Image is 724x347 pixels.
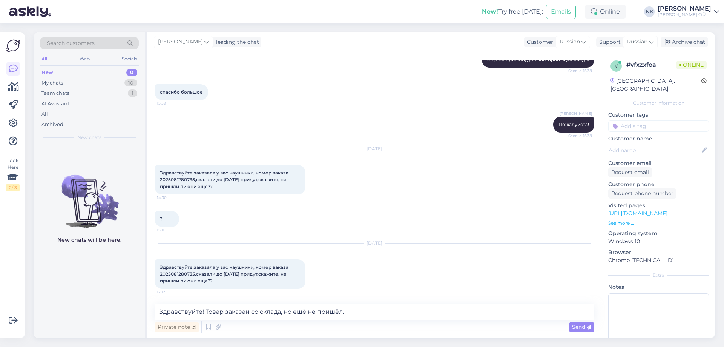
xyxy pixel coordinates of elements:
[608,210,667,217] a: [URL][DOMAIN_NAME]
[627,38,647,46] span: Russian
[482,8,498,15] b: New!
[155,304,594,320] textarea: Здравствуйте! Товар заказан со склада, но ещё не пришёл.
[41,110,48,118] div: All
[608,167,652,177] div: Request email
[596,38,621,46] div: Support
[41,100,69,108] div: AI Assistant
[41,79,63,87] div: My chats
[558,122,589,127] span: Пожалуйста!
[47,39,95,47] span: Search customers
[608,120,709,132] input: Add a tag
[609,146,700,154] input: Add name
[608,111,709,119] p: Customer tags
[128,89,137,97] div: 1
[155,145,594,152] div: [DATE]
[155,240,594,247] div: [DATE]
[572,324,591,330] span: Send
[658,6,711,12] div: [PERSON_NAME]
[608,248,709,256] p: Browser
[644,6,655,17] div: NK
[546,5,576,19] button: Emails
[34,161,145,229] img: No chats
[57,236,121,244] p: New chats will be here.
[126,69,137,76] div: 0
[564,68,592,74] span: Seen ✓ 15:39
[560,38,580,46] span: Russian
[160,89,203,95] span: спасибо большое
[676,61,707,69] span: Online
[608,180,709,188] p: Customer phone
[6,184,20,191] div: 2 / 3
[608,283,709,291] p: Notes
[157,100,185,106] span: 15:39
[560,111,592,116] span: [PERSON_NAME]
[608,272,709,279] div: Extra
[564,133,592,139] span: Seen ✓ 15:39
[610,77,701,93] div: [GEOGRAPHIC_DATA], [GEOGRAPHIC_DATA]
[661,37,708,47] div: Archive chat
[658,6,719,18] a: [PERSON_NAME][PERSON_NAME] OÜ
[120,54,139,64] div: Socials
[41,69,53,76] div: New
[524,38,553,46] div: Customer
[608,100,709,106] div: Customer information
[124,79,137,87] div: 10
[157,289,185,295] span: 12:12
[608,159,709,167] p: Customer email
[213,38,259,46] div: leading the chat
[608,238,709,245] p: Windows 10
[608,256,709,264] p: Chrome [TECHNICAL_ID]
[487,57,589,62] span: еще не пришли, должны прийти до среды
[615,63,618,69] span: v
[6,157,20,191] div: Look Here
[155,322,199,332] div: Private note
[40,54,49,64] div: All
[626,60,676,69] div: # vfxzxfoa
[77,134,101,141] span: New chats
[41,121,63,128] div: Archived
[157,195,185,200] span: 14:30
[608,135,709,143] p: Customer name
[160,216,163,222] span: ?
[157,227,185,233] span: 15:11
[160,264,290,284] span: Здравствуйте,заказала у вас наушники, номер заказа 2025081280735,сказали до [DATE] придут,скажите...
[585,5,626,19] div: Online
[41,89,69,97] div: Team chats
[608,202,709,210] p: Visited pages
[482,7,543,16] div: Try free [DATE]:
[6,39,20,53] img: Askly Logo
[160,170,290,189] span: Здравствуйте,заказала у вас наушники, номер заказа 2025081280735,сказали до [DATE] придут,скажите...
[78,54,91,64] div: Web
[608,188,676,199] div: Request phone number
[658,12,711,18] div: [PERSON_NAME] OÜ
[608,220,709,227] p: See more ...
[158,38,203,46] span: [PERSON_NAME]
[608,230,709,238] p: Operating system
